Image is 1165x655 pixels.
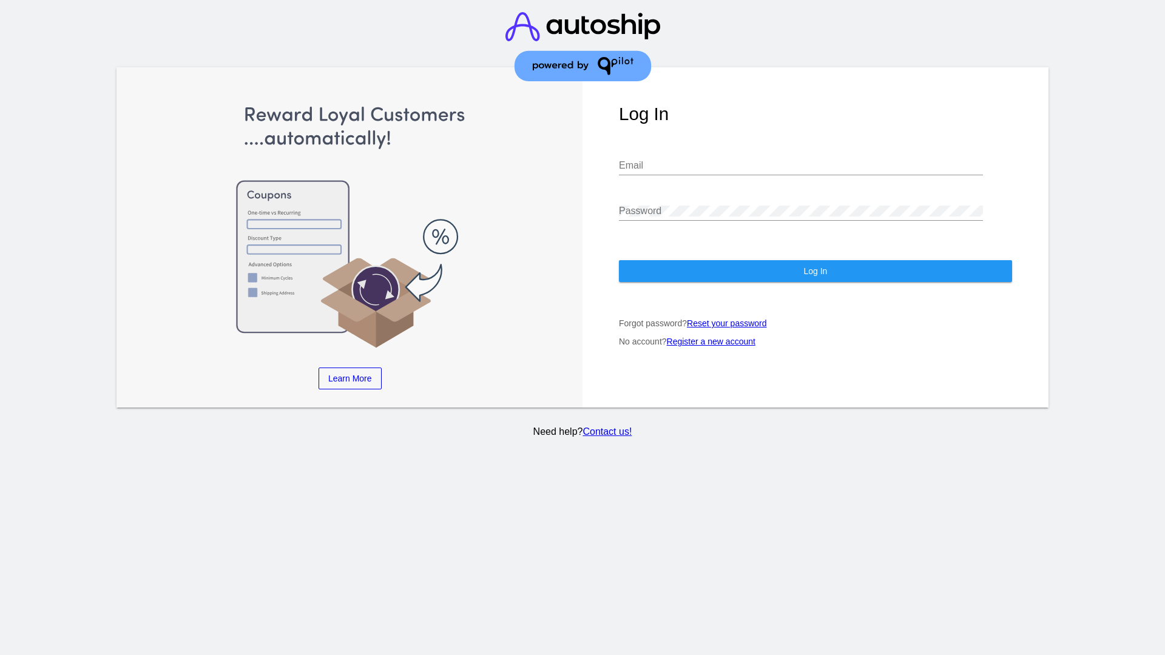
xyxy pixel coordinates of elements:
[687,318,767,328] a: Reset your password
[582,426,632,437] a: Contact us!
[619,318,1012,328] p: Forgot password?
[803,266,827,276] span: Log In
[619,337,1012,346] p: No account?
[115,426,1051,437] p: Need help?
[619,260,1012,282] button: Log In
[619,104,1012,124] h1: Log In
[319,368,382,389] a: Learn More
[328,374,372,383] span: Learn More
[619,160,983,171] input: Email
[154,104,547,349] img: Apply Coupons Automatically to Scheduled Orders with QPilot
[667,337,755,346] a: Register a new account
